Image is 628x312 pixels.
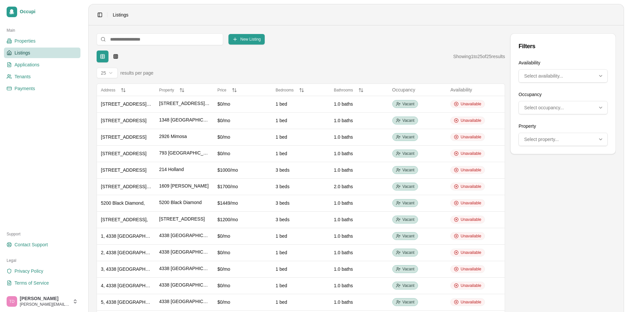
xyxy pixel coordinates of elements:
[4,25,80,36] div: Main
[524,104,564,111] span: Select occupancy...
[276,183,326,190] div: 3 beds
[334,216,384,223] div: 1.0 baths
[101,117,151,124] div: [STREET_ADDRESS]
[334,101,384,107] div: 1.0 baths
[217,101,268,107] div: $0/mo
[334,249,384,256] div: 1.0 baths
[120,70,153,76] span: results per page
[403,167,414,173] span: Vacant
[217,117,268,124] div: $0/mo
[4,83,80,94] a: Payments
[101,87,151,93] button: Address
[159,282,210,288] span: 4338 [GEOGRAPHIC_DATA]
[276,249,326,256] div: 1 bed
[276,167,326,173] div: 3 beds
[101,266,151,272] div: 3, 4338 [GEOGRAPHIC_DATA]
[159,87,210,93] button: Property
[334,88,353,92] span: Bathrooms
[519,42,608,51] div: Filters
[159,100,210,107] span: [STREET_ADDRESS][PERSON_NAME]
[334,134,384,140] div: 1.0 baths
[519,92,542,97] label: Occupancy
[15,50,30,56] span: Listings
[4,294,80,309] button: Trevor Day[PERSON_NAME][PERSON_NAME][EMAIL_ADDRESS][DOMAIN_NAME]
[461,184,481,189] span: Unavailable
[403,299,414,305] span: Vacant
[334,150,384,157] div: 1.0 baths
[110,51,122,62] button: Card-based grid layout
[101,233,151,239] div: 1, 4338 [GEOGRAPHIC_DATA]
[159,166,184,173] span: 214 Holland
[4,266,80,276] a: Privacy Policy
[15,38,36,44] span: Properties
[276,282,326,289] div: 1 bed
[159,150,210,156] span: 793 [GEOGRAPHIC_DATA]
[4,36,80,46] a: Properties
[403,184,414,189] span: Vacant
[276,88,294,92] span: Bedrooms
[4,48,80,58] a: Listings
[276,87,326,93] button: Bedrooms
[461,167,481,173] span: Unavailable
[15,61,40,68] span: Applications
[403,250,414,255] span: Vacant
[217,266,268,272] div: $0/mo
[101,183,151,190] div: [STREET_ADDRESS][PERSON_NAME]
[217,134,268,140] div: $0/mo
[101,88,115,92] span: Address
[334,282,384,289] div: 1.0 baths
[159,232,210,239] span: 4338 [GEOGRAPHIC_DATA]
[276,117,326,124] div: 1 bed
[4,229,80,239] div: Support
[524,73,563,79] span: Select availability...
[461,200,481,206] span: Unavailable
[159,88,174,92] span: Property
[217,249,268,256] div: $0/mo
[217,88,226,92] span: Price
[159,133,187,140] span: 2926 Mimosa
[217,183,268,190] div: $1700/mo
[217,216,268,223] div: $1200/mo
[159,199,202,206] span: 5200 Black Diamond
[334,299,384,305] div: 1.0 baths
[403,217,414,222] span: Vacant
[159,265,210,272] span: 4338 [GEOGRAPHIC_DATA]
[334,233,384,239] div: 1.0 baths
[276,216,326,223] div: 3 beds
[519,69,608,83] button: Multi-select: 0 of 2 options selected. Select availability...
[101,249,151,256] div: 2, 4338 [GEOGRAPHIC_DATA]
[403,266,414,272] span: Vacant
[461,217,481,222] span: Unavailable
[101,299,151,305] div: 5, 4338 [GEOGRAPHIC_DATA]
[276,101,326,107] div: 1 bed
[101,101,151,107] div: [STREET_ADDRESS][PERSON_NAME],
[519,123,536,129] label: Property
[15,268,43,274] span: Privacy Policy
[4,4,80,20] a: Occupi
[334,87,384,93] button: Bathrooms
[159,298,210,305] span: 4338 [GEOGRAPHIC_DATA]
[334,266,384,272] div: 1.0 baths
[240,37,261,42] span: New Listing
[101,134,151,140] div: [STREET_ADDRESS]
[276,134,326,140] div: 1 bed
[101,167,151,173] div: [STREET_ADDRESS]
[7,296,17,307] img: Trevor Day
[4,239,80,250] a: Contact Support
[217,299,268,305] div: $0/mo
[15,73,31,80] span: Tenants
[519,60,540,65] label: Availability
[334,183,384,190] div: 2.0 baths
[101,282,151,289] div: 4, 4338 [GEOGRAPHIC_DATA]
[15,85,35,92] span: Payments
[276,233,326,239] div: 1 bed
[461,118,481,123] span: Unavailable
[276,200,326,206] div: 3 beds
[159,216,205,222] span: [STREET_ADDRESS]
[20,296,70,302] span: [PERSON_NAME]
[4,59,80,70] a: Applications
[461,266,481,272] span: Unavailable
[334,200,384,206] div: 1.0 baths
[113,12,128,18] span: Listings
[461,151,481,156] span: Unavailable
